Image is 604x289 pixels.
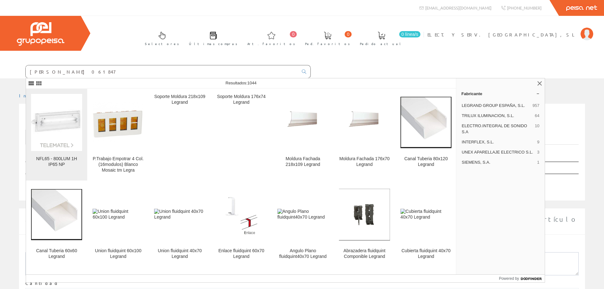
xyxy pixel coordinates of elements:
[462,139,535,145] span: INTERFLEX, S.L.
[183,26,241,49] a: Últimas compras
[399,31,420,37] span: 0 línea/s
[93,248,144,259] div: Union fluidquint 60x100 Legrand
[247,41,295,47] span: Art. favoritos
[272,181,334,267] a: Angulo Plano fluidquint40x70 Legrand Angulo Plano fluidquint40x70 Legrand
[31,97,82,148] img: NFL65 - 800LUM 1H IP65 NP
[19,93,46,98] a: Inicio
[462,113,532,119] span: TRILUX ILUMINACION, S.L.
[145,41,179,47] span: Selectores
[462,160,535,165] span: SIEMENS, S.A.
[189,41,237,47] span: Últimas compras
[339,156,390,167] div: Moldura Fachada 176x70 Legrand
[154,248,205,259] div: Union fluidquint 40x70 Legrand
[354,26,422,49] a: 0 línea/s Pedido actual
[395,89,457,181] a: Canal Tuberia 80x120 Legrand Canal Tuberia 80x120 Legrand
[339,248,390,259] div: Abrazadera fluidquint Componible Legrand
[290,31,297,37] span: 0
[26,89,87,181] a: NFL65 - 800LUM 1H IP65 NP NFL65 - 800LUM 1H IP65 NP
[499,276,519,281] span: Powered by
[247,81,257,85] span: 1044
[25,150,81,160] label: Mostrar
[216,94,267,105] div: Soporte Moldura 176x74 Legrand
[305,41,350,47] span: Ped. favoritos
[334,89,395,181] a: Moldura Fachada 176x70 Legrand Moldura Fachada 176x70 Legrand
[462,103,530,108] span: LEGRAND GROUP ESPAÑA, S.L.
[25,280,59,286] label: Cantidad
[225,81,257,85] span: Resultados:
[339,102,390,143] img: Moldura Fachada 176x70 Legrand
[31,156,82,167] div: NFL65 - 800LUM 1H IP65 NP
[93,156,144,173] div: P.Trabajo Empotrar 4 Col. (16modulos) Blanco Mosaic tm Legra
[216,248,267,259] div: Enlace fluidquint 60x70 Legrand
[211,89,272,181] a: Soporte Moldura 176x74 Legrand
[93,102,144,142] img: P.Trabajo Empotrar 4 Col. (16modulos) Blanco Mosaic tm Legra
[334,181,395,267] a: Abrazadera fluidquint Componible Legrand Abrazadera fluidquint Componible Legrand
[462,123,532,135] span: ELECTRO.INTEGRAL DE SONIDO S.A
[88,89,149,181] a: P.Trabajo Empotrar 4 Col. (16modulos) Blanco Mosaic tm Legra P.Trabajo Empotrar 4 Col. (16modulos...
[26,181,87,267] a: Canal Tuberia 60x60 Legrand Canal Tuberia 60x60 Legrand
[400,97,451,148] img: Canal Tuberia 80x120 Legrand
[139,26,182,49] a: Selectores
[499,275,545,282] a: Powered by
[507,5,542,10] span: [PHONE_NUMBER]
[277,209,328,220] img: Angulo Plano fluidquint40x70 Legrand
[211,181,272,267] a: Enlace fluidquint 60x70 Legrand Enlace fluidquint 60x70 Legrand
[25,244,138,251] label: Descripción personalizada
[456,89,545,99] a: Fabricante
[537,160,539,165] span: 1
[154,94,205,105] div: Soporte Moldura 218x109 Legrand
[154,209,205,220] img: Union fluidquint 40x70 Legrand
[93,209,144,220] img: Union fluidquint 60x100 Legrand
[395,181,457,267] a: Cubierta fluidquint 40x70 Legrand Cubierta fluidquint 40x70 Legrand
[25,215,577,231] span: Si no ha encontrado algún artículo en nuestro catálogo introduzca aquí la cantidad y la descripci...
[537,139,539,145] span: 9
[425,5,491,10] span: [EMAIL_ADDRESS][DOMAIN_NAME]
[25,130,122,145] a: Listado de artículos
[400,156,451,167] div: Canal Tuberia 80x120 Legrand
[520,162,579,174] th: Datos
[427,31,577,38] span: ELECT. Y SERV. [GEOGRAPHIC_DATA], SL
[537,149,539,155] span: 3
[272,89,334,181] a: Moldura Fachada 218x109 Legrand Moldura Fachada 218x109 Legrand
[26,65,298,78] input: Buscar ...
[345,31,352,37] span: 0
[277,248,328,259] div: Angulo Plano fluidquint40x70 Legrand
[277,102,328,143] img: Moldura Fachada 218x109 Legrand
[88,181,149,267] a: Union fluidquint 60x100 Legrand Union fluidquint 60x100 Legrand
[462,149,535,155] span: UNEX APARELLAJE ELECTRICO S.L.
[277,156,328,167] div: Moldura Fachada 218x109 Legrand
[149,181,210,267] a: Union fluidquint 40x70 Legrand Union fluidquint 40x70 Legrand
[17,22,64,46] img: Grupo Peisa
[25,174,520,189] td: No se han encontrado artículos, pruebe con otra búsqueda
[533,103,540,108] span: 957
[360,41,403,47] span: Pedido actual
[25,114,579,127] h1: legr 061847
[427,26,593,32] a: ELECT. Y SERV. [GEOGRAPHIC_DATA], SL
[31,248,82,259] div: Canal Tuberia 60x60 Legrand
[339,189,390,240] img: Abrazadera fluidquint Componible Legrand
[535,113,539,119] span: 64
[400,248,451,259] div: Cubierta fluidquint 40x70 Legrand
[31,189,82,240] img: Canal Tuberia 60x60 Legrand
[216,189,267,240] img: Enlace fluidquint 60x70 Legrand
[149,89,210,181] a: Soporte Moldura 218x109 Legrand
[400,209,451,220] img: Cubierta fluidquint 40x70 Legrand
[535,123,539,135] span: 10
